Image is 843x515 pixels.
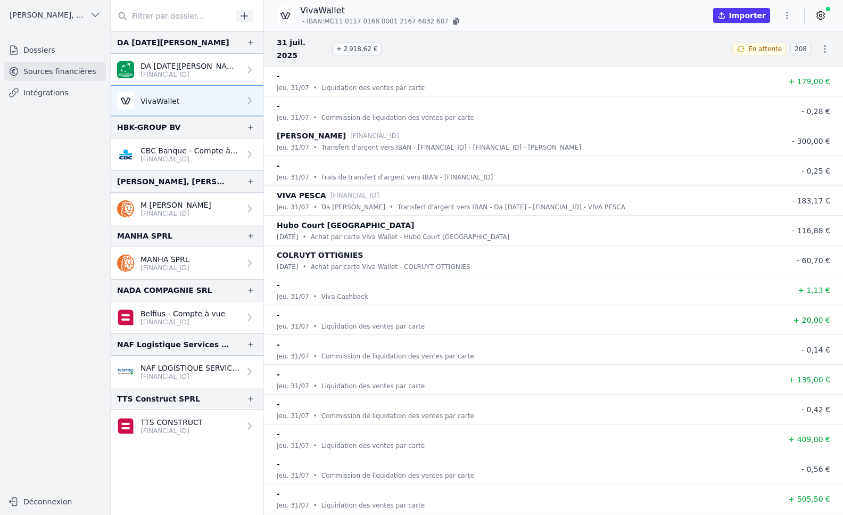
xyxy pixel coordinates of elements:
[277,470,309,481] p: jeu. 31/07
[332,43,382,55] span: + 2 918,62 €
[117,146,134,163] img: CBC_CREGBEBB.png
[313,83,317,93] div: •
[321,411,474,421] p: Commission de liquidation des ventes par carte
[277,500,309,511] p: jeu. 31/07
[788,375,830,384] span: + 135,00 €
[302,17,304,26] span: -
[330,190,379,201] p: [FINANCIAL_ID]
[4,6,106,23] button: [PERSON_NAME], [PERSON_NAME]
[313,321,317,332] div: •
[277,7,294,24] img: Viva-Wallet.webp
[277,457,280,470] p: -
[10,10,86,20] span: [PERSON_NAME], [PERSON_NAME]
[117,121,180,134] div: HBK-GROUP BV
[140,209,211,218] p: [FINANCIAL_ID]
[277,249,363,261] p: COLRUYT OTTIGNIES
[117,92,134,109] img: Viva-Wallet.webp
[117,393,200,405] div: TTS Construct SPRL
[277,70,280,83] p: -
[321,351,474,362] p: Commission de liquidation des ventes par carte
[321,291,368,302] p: Viva Cashback
[140,417,203,428] p: TTS CONSTRUCT
[140,70,240,79] p: [FINANCIAL_ID]
[111,247,263,279] a: MANHA SPRL [FINANCIAL_ID]
[277,172,309,183] p: jeu. 31/07
[277,189,326,202] p: VIVA PESCA
[277,368,280,381] p: -
[321,440,425,451] p: Liquidation des ventes par carte
[321,172,493,183] p: Frais de transfert d'argent vers IBAN - [FINANCIAL_ID]
[117,284,212,297] div: NADA COMPAGNIE SRL
[4,493,106,510] button: Déconnexion
[313,440,317,451] div: •
[277,440,309,451] p: jeu. 31/07
[321,112,474,123] p: Commission de liquidation des ventes par carte
[792,197,830,205] span: - 183,17 €
[303,261,307,272] div: •
[117,338,229,351] div: NAF Logistique Services SRL
[313,351,317,362] div: •
[117,363,134,380] img: FINTRO_BE_BUSINESS_GEBABEBB.png
[117,36,229,49] div: DA [DATE][PERSON_NAME]
[321,470,474,481] p: Commission de liquidation des ventes par carte
[313,500,317,511] div: •
[277,351,309,362] p: jeu. 31/07
[277,279,280,291] p: -
[140,318,225,326] p: [FINANCIAL_ID]
[801,465,830,473] span: - 0,56 €
[111,86,263,116] a: VivaWallet
[140,155,240,164] p: [FINANCIAL_ID]
[117,200,134,217] img: ing.png
[313,470,317,481] div: •
[140,427,203,435] p: [FINANCIAL_ID]
[790,43,811,55] span: 208
[117,255,134,272] img: ing.png
[140,264,189,272] p: [FINANCIAL_ID]
[321,381,425,391] p: Liquidation des ventes par carte
[277,338,280,351] p: -
[277,291,309,302] p: jeu. 31/07
[398,202,625,212] p: Transfert d'argent vers IBAN - Da [DATE] - [FINANCIAL_ID] - VIVA PESCA
[313,142,317,153] div: •
[307,17,448,26] span: IBAN: MG11 0117 0166 0001 2167 6832 687
[117,418,134,435] img: belfius.png
[798,286,830,295] span: + 1,13 €
[313,381,317,391] div: •
[111,356,263,388] a: NAF LOGISTIQUE SERVICES SR [FINANCIAL_ID]
[277,112,309,123] p: jeu. 31/07
[313,112,317,123] div: •
[4,62,106,81] a: Sources financières
[313,172,317,183] div: •
[140,308,225,319] p: Belfius - Compte à vue
[801,107,830,116] span: - 0,28 €
[303,232,307,242] div: •
[748,45,782,53] span: En attente
[111,193,263,225] a: M [PERSON_NAME] [FINANCIAL_ID]
[713,8,770,23] button: Importer
[140,254,189,265] p: MANHA SPRL
[111,301,263,333] a: Belfius - Compte à vue [FINANCIAL_ID]
[4,40,106,60] a: Dossiers
[140,145,240,156] p: CBC Banque - Compte à vue
[140,200,211,210] p: M [PERSON_NAME]
[140,372,240,381] p: [FINANCIAL_ID]
[277,83,309,93] p: jeu. 31/07
[311,232,510,242] p: Achat par carte Viva Wallet - Hubo Court [GEOGRAPHIC_DATA]
[117,309,134,326] img: belfius.png
[321,142,581,153] p: Transfert d'argent vers IBAN - [FINANCIAL_ID] - [FINANCIAL_ID] - [PERSON_NAME]
[140,96,179,107] p: VivaWallet
[321,500,425,511] p: Liquidation des ventes par carte
[313,202,317,212] div: •
[117,230,172,242] div: MANHA SPRL
[321,202,385,212] p: Da [PERSON_NAME]
[140,363,240,373] p: NAF LOGISTIQUE SERVICES SR
[4,83,106,102] a: Intégrations
[350,130,399,141] p: [FINANCIAL_ID]
[792,226,830,235] span: - 116,88 €
[788,435,830,444] span: + 409,00 €
[277,411,309,421] p: jeu. 31/07
[277,36,328,62] span: 31 juil. 2025
[801,346,830,354] span: - 0,14 €
[140,61,240,71] p: DA [DATE][PERSON_NAME]
[797,256,830,265] span: - 60,70 €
